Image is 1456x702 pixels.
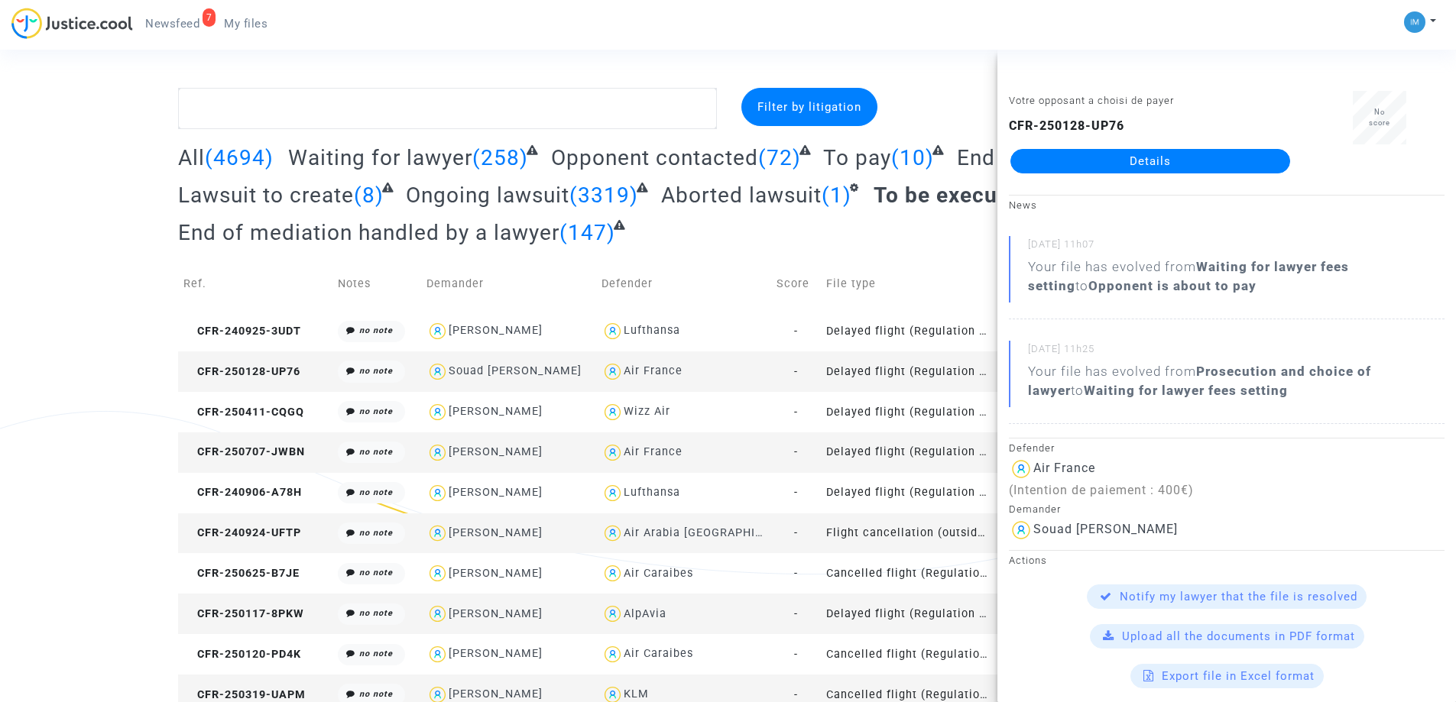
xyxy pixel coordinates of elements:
img: icon-user.svg [602,361,624,383]
span: CFR-250120-PD4K [183,648,301,661]
span: Upload all the documents in PDF format [1122,629,1355,643]
span: To be executed [874,183,1030,208]
div: [PERSON_NAME] [449,324,543,337]
td: Delayed flight (Regulation EC 261/2004) [821,392,996,432]
b: Waiting for lawyer fees setting [1084,383,1288,398]
td: Ref. [178,257,332,311]
span: - [794,445,798,458]
span: CFR-240924-UFTP [183,526,301,539]
span: - [794,325,798,338]
span: - [794,607,798,620]
div: [PERSON_NAME] [449,607,543,620]
span: Waiting for lawyer [288,145,472,170]
span: Notify my lawyer that the file is resolved [1120,590,1357,603]
small: [DATE] 11h07 [1028,238,1445,257]
small: Actions [1009,555,1047,566]
img: icon-user.svg [602,442,624,464]
span: (72) [758,145,801,170]
td: Score [771,257,821,311]
td: File type [821,257,996,311]
small: Defender [1009,442,1055,454]
img: icon-user.svg [602,401,624,423]
div: Air Caraibes [624,647,693,660]
i: no note [359,406,393,416]
i: no note [359,487,393,497]
span: CFR-250128-UP76 [183,365,300,378]
td: Demander [421,257,596,311]
td: Delayed flight (Regulation EC 261/2004) [821,594,996,634]
img: icon-user.svg [426,562,449,584]
a: My files [212,12,280,35]
span: Opponent contacted [551,145,758,170]
div: Lufthansa [624,486,680,499]
span: (Intention de paiement : 400€) [1009,483,1194,497]
span: To pay [823,145,891,170]
a: 7Newsfeed [133,12,212,35]
b: CFR-250128-UP76 [1009,118,1124,133]
div: Air France [1033,461,1095,475]
img: icon-user.svg [602,562,624,584]
div: Your file has evolved from to [1028,257,1445,296]
div: Lufthansa [624,324,680,337]
span: Ongoing lawsuit [406,183,569,208]
div: [PERSON_NAME] [449,647,543,660]
span: Newsfeed [145,17,199,31]
small: Demander [1009,503,1061,515]
span: End of conciliation [957,145,1148,170]
i: no note [359,689,393,699]
div: Souad [PERSON_NAME] [449,364,582,377]
span: (8) [354,183,384,208]
div: [PERSON_NAME] [449,687,543,700]
i: no note [359,366,393,376]
span: CFR-240906-A78H [183,486,302,499]
div: Air Caraibes [624,567,693,580]
img: icon-user.svg [426,401,449,423]
td: Defender [596,257,771,311]
img: icon-user.svg [602,482,624,504]
i: no note [359,568,393,577]
div: [PERSON_NAME] [449,486,543,499]
span: CFR-250707-JWBN [183,445,305,458]
img: icon-user.svg [1009,457,1033,481]
span: (10) [891,145,934,170]
span: CFR-250411-CQGQ [183,406,304,419]
span: Lawsuit to create [178,183,354,208]
div: AlpAvia [624,607,666,620]
div: [PERSON_NAME] [449,526,543,539]
b: Prosecution and choice of lawyer [1028,364,1371,398]
div: Air Arabia [GEOGRAPHIC_DATA] [624,526,802,539]
b: Waiting for lawyer fees setting [1028,259,1349,293]
span: CFR-240925-3UDT [183,325,301,338]
td: Cancelled flight (Regulation EC 261/2004) [821,634,996,675]
i: no note [359,447,393,457]
span: (1) [822,183,851,208]
img: icon-user.svg [426,643,449,665]
span: My files [224,17,268,31]
div: Air France [624,445,683,458]
td: Phase [996,257,1086,311]
td: Delayed flight (Regulation EC 261/2004) [821,351,996,392]
td: Cancelled flight (Regulation EC 261/2004) [821,553,996,594]
td: Notes [332,257,421,311]
span: - [794,648,798,661]
span: - [794,567,798,580]
span: (4694) [205,145,274,170]
span: All [178,145,205,170]
span: - [794,486,798,499]
td: Delayed flight (Regulation EC 261/2004) [821,432,996,473]
div: Your file has evolved from to [1028,362,1445,400]
img: icon-user.svg [426,482,449,504]
span: (258) [472,145,528,170]
td: Delayed flight (Regulation EC 261/2004) [821,311,996,351]
img: icon-user.svg [426,522,449,545]
div: [PERSON_NAME] [449,567,543,580]
span: - [794,688,798,701]
span: - [794,526,798,539]
span: Filter by litigation [757,100,861,114]
img: icon-user.svg [602,643,624,665]
img: a105443982b9e25553e3eed4c9f672e7 [1404,11,1425,33]
i: no note [359,649,393,658]
span: End of mediation handled by a lawyer [178,220,559,245]
small: Votre opposant a choisi de payer [1009,95,1174,106]
small: [DATE] 11h25 [1028,342,1445,362]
